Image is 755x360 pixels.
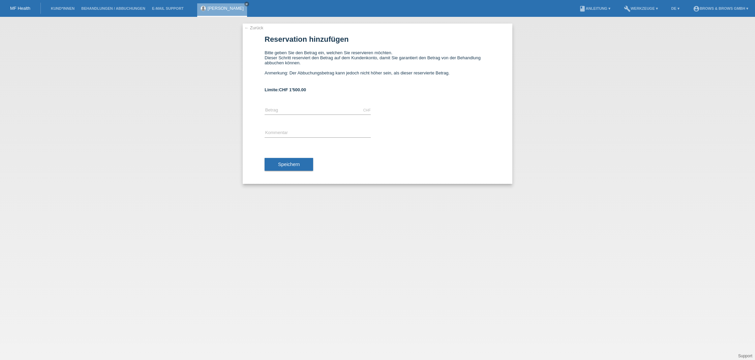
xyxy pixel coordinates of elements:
[278,162,300,167] span: Speichern
[265,87,306,92] b: Limite:
[693,5,700,12] i: account_circle
[279,87,306,92] span: CHF 1'500.00
[621,6,661,10] a: buildWerkzeuge ▾
[265,158,313,171] button: Speichern
[624,5,631,12] i: build
[265,50,490,80] div: Bitte geben Sie den Betrag ein, welchen Sie reservieren möchten. Dieser Schritt reserviert den Be...
[576,6,614,10] a: bookAnleitung ▾
[78,6,149,10] a: Behandlungen / Abbuchungen
[208,6,244,11] a: [PERSON_NAME]
[668,6,683,10] a: DE ▾
[244,25,263,30] a: ← Zurück
[48,6,78,10] a: Kund*innen
[244,2,249,6] a: close
[363,108,371,112] div: CHF
[10,6,30,11] a: MF Health
[579,5,586,12] i: book
[738,354,752,358] a: Support
[265,35,490,43] h1: Reservation hinzufügen
[149,6,187,10] a: E-Mail Support
[690,6,752,10] a: account_circleBrows & Brows GmbH ▾
[245,2,248,6] i: close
